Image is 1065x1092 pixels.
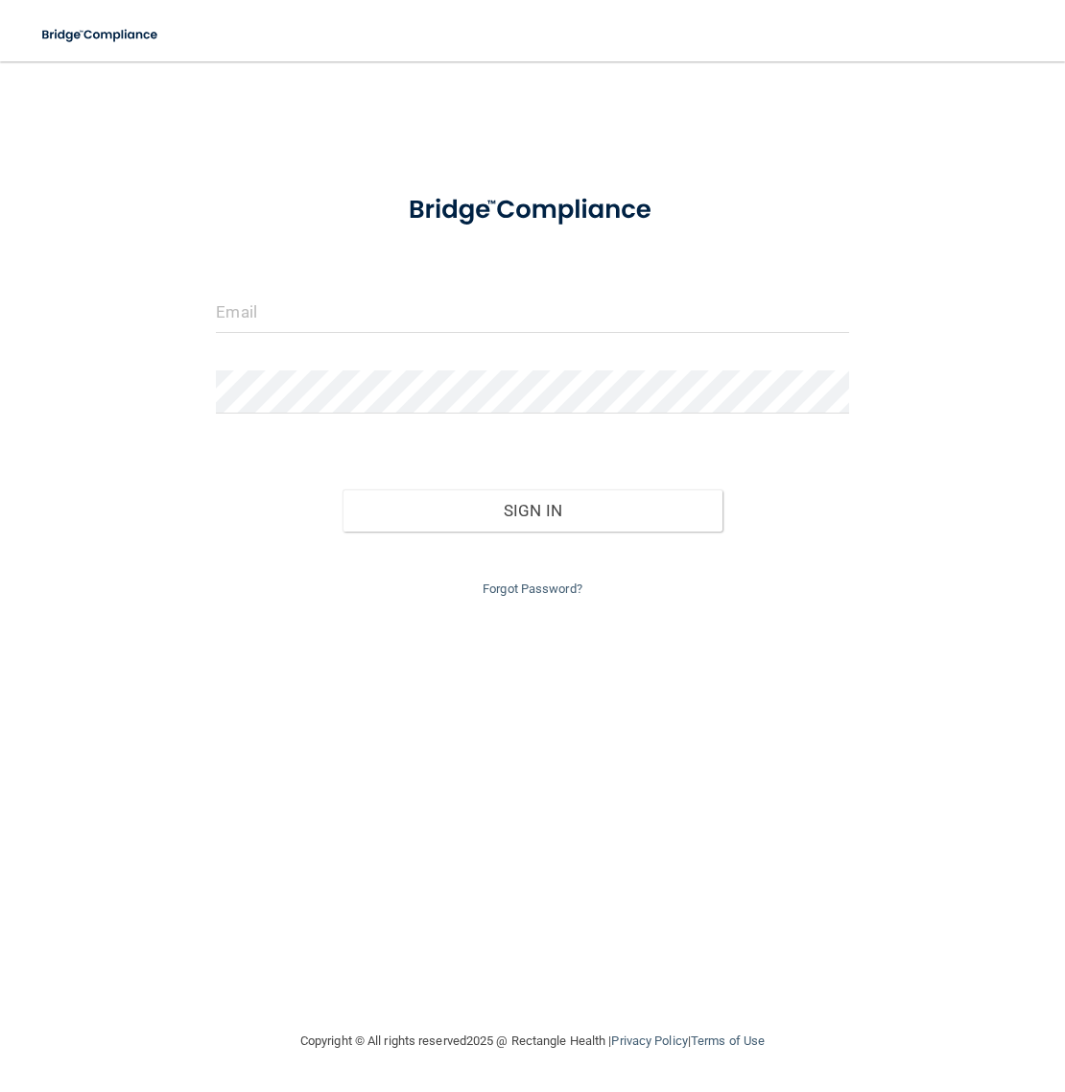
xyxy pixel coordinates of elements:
button: Sign In [343,489,722,532]
a: Privacy Policy [611,1033,687,1048]
img: bridge_compliance_login_screen.278c3ca4.svg [382,177,684,244]
a: Forgot Password? [483,582,582,596]
div: Copyright © All rights reserved 2025 @ Rectangle Health | | [182,1010,883,1072]
img: bridge_compliance_login_screen.278c3ca4.svg [29,15,173,55]
input: Email [216,290,848,333]
a: Terms of Use [691,1033,765,1048]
